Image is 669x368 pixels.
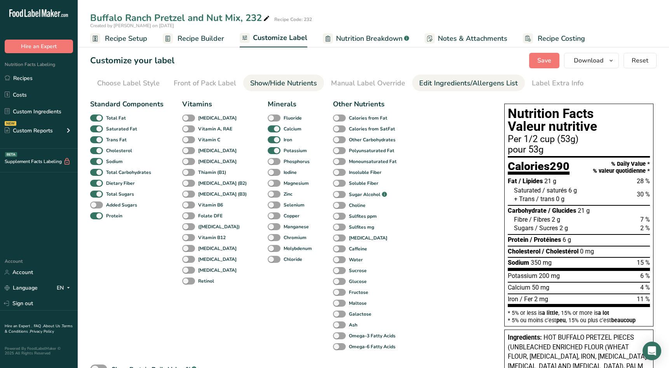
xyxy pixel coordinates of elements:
span: Saturated [514,187,541,194]
b: Zinc [284,191,293,198]
b: [MEDICAL_DATA] (B3) [198,191,247,198]
a: About Us . [43,323,62,329]
b: Calcium [284,125,301,132]
span: 21 g [544,177,556,185]
div: * 5% ou moins c’est , 15% ou plus c’est [508,318,650,323]
span: 2 % [640,224,650,232]
div: Other Nutrients [333,99,399,109]
b: Vitamin B6 [198,201,223,208]
b: Glucose [349,278,367,285]
a: Terms & Conditions . [5,323,73,334]
div: Per 1/2 cup (53g) [508,135,650,144]
a: Nutrition Breakdown [323,30,409,47]
span: 200 mg [539,272,560,279]
span: 28 % [637,177,650,185]
b: Phosphorus [284,158,310,165]
span: 7 % [640,216,650,223]
span: / saturés [542,187,567,194]
span: 290 [550,160,570,173]
div: Manual Label Override [331,78,405,89]
button: Save [529,53,559,68]
span: Sugars [514,224,533,232]
div: Buffalo Ranch Pretzel and Nut Mix, 232 [90,11,271,25]
b: [MEDICAL_DATA] [198,256,237,263]
div: Vitamins [182,99,249,109]
b: Sugar Alcohol [349,191,380,198]
b: Fructose [349,289,368,296]
span: 15 % [637,259,650,266]
b: Cholesterol [106,147,132,154]
div: Calories [508,161,570,175]
span: 350 mg [531,259,552,266]
div: Show/Hide Nutrients [250,78,317,89]
b: Total Carbohydrates [106,169,151,176]
span: / Protéines [530,236,561,243]
b: Added Sugars [106,201,137,208]
span: Recipe Builder [178,33,224,44]
b: [MEDICAL_DATA] [198,267,237,274]
a: Recipe Builder [163,30,224,47]
span: 50 mg [532,284,549,291]
span: / Lipides [519,177,543,185]
span: a lot [598,310,609,316]
b: Caffeine [349,245,367,252]
button: Hire an Expert [5,40,73,53]
section: * 5% or less is , 15% or more is [508,307,650,323]
b: Vitamin B12 [198,234,226,241]
span: Recipe Costing [538,33,585,44]
span: Recipe Setup [105,33,147,44]
b: Monounsaturated Fat [349,158,397,165]
span: peu [556,317,566,323]
a: Language [5,281,38,295]
a: Recipe Costing [523,30,585,47]
span: 21 g [578,207,590,214]
b: Potassium [284,147,307,154]
b: Trans Fat [106,136,127,143]
b: ([MEDICAL_DATA]) [198,223,240,230]
b: Sodium [106,158,123,165]
span: + Trans [514,195,535,203]
b: Sulfites mg [349,224,374,231]
b: [MEDICAL_DATA] [198,245,237,252]
div: Standard Components [90,99,164,109]
b: Iron [284,136,292,143]
b: Copper [284,212,300,219]
b: Thiamin (B1) [198,169,226,176]
b: [MEDICAL_DATA] [198,147,237,154]
span: / Cholestérol [542,248,578,255]
span: 2 g [559,224,568,232]
span: / trans [536,195,554,203]
b: Magnesium [284,180,309,187]
span: Protein [508,236,528,243]
a: FAQ . [34,323,43,329]
b: Vitamin C [198,136,220,143]
span: Created by [PERSON_NAME] on [DATE] [90,23,174,29]
span: / Fer [520,295,533,303]
b: Selenium [284,201,305,208]
b: Insoluble Fiber [349,169,382,176]
b: Other Carbohydrates [349,136,395,143]
div: BETA [5,152,17,157]
div: Recipe Code: 232 [274,16,312,23]
div: % Daily Value * % valeur quotidienne * [593,161,650,174]
div: Edit Ingredients/Allergens List [419,78,518,89]
div: Front of Pack Label [174,78,236,89]
span: Reset [632,56,648,65]
b: Soluble Fiber [349,180,378,187]
span: 2 g [552,216,560,223]
b: Vitamin A, RAE [198,125,232,132]
span: Ingredients: [508,334,542,341]
span: / Sucres [535,224,558,232]
h1: Nutrition Facts Valeur nutritive [508,107,650,133]
span: beaucoup [611,317,636,323]
b: Folate DFE [198,212,223,219]
b: Saturated Fat [106,125,137,132]
b: Maltose [349,300,367,307]
span: 11 % [637,295,650,303]
b: Protein [106,212,122,219]
span: 0 g [556,195,564,203]
button: Download [564,53,619,68]
div: Minerals [268,99,314,109]
b: [MEDICAL_DATA] [198,158,237,165]
b: Chromium [284,234,307,241]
